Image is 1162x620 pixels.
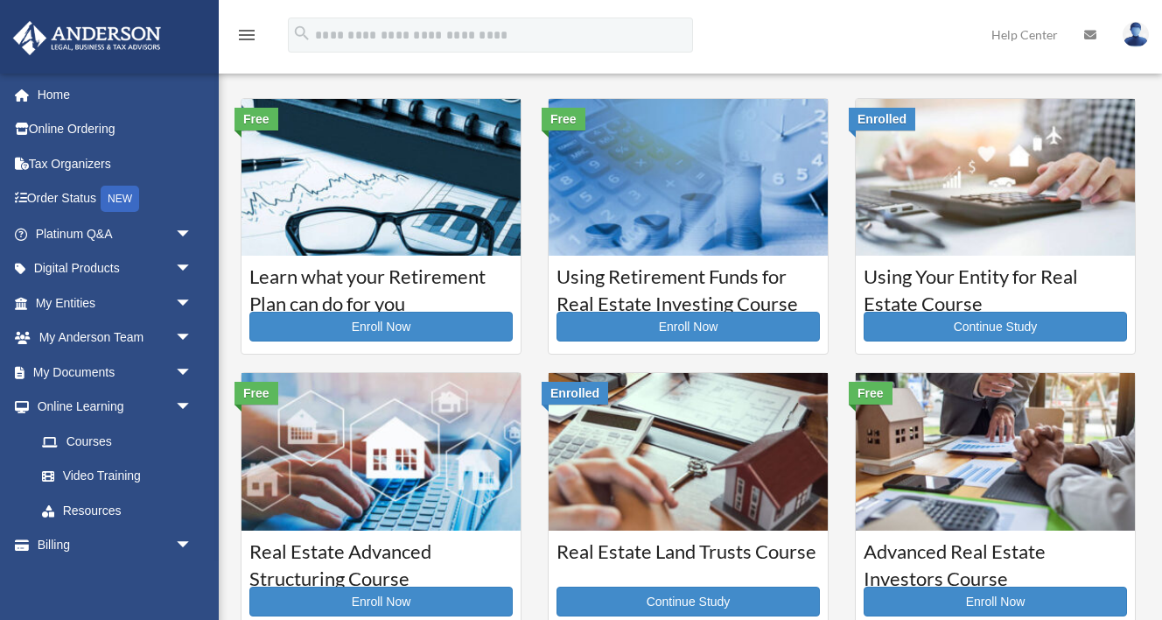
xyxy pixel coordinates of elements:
[12,355,219,390] a: My Documentsarrow_drop_down
[175,216,210,252] span: arrow_drop_down
[24,493,219,528] a: Resources
[292,24,311,43] i: search
[556,264,820,307] h3: Using Retirement Funds for Real Estate Investing Course
[8,21,166,55] img: Anderson Advisors Platinum Portal
[12,321,219,356] a: My Anderson Teamarrow_drop_down
[12,216,219,251] a: Platinum Q&Aarrow_drop_down
[12,112,219,147] a: Online Ordering
[175,528,210,564] span: arrow_drop_down
[236,25,257,46] i: menu
[249,539,513,582] h3: Real Estate Advanced Structuring Course
[175,321,210,356] span: arrow_drop_down
[236,31,257,46] a: menu
[864,587,1127,616] a: Enroll Now
[249,312,513,342] a: Enroll Now
[249,587,513,616] a: Enroll Now
[175,390,210,426] span: arrow_drop_down
[849,108,915,130] div: Enrolled
[24,424,210,459] a: Courses
[1123,22,1149,47] img: User Pic
[175,285,210,321] span: arrow_drop_down
[175,355,210,391] span: arrow_drop_down
[12,528,219,563] a: Billingarrow_drop_down
[12,181,219,217] a: Order StatusNEW
[556,587,820,616] a: Continue Study
[542,108,585,130] div: Free
[175,251,210,287] span: arrow_drop_down
[12,390,219,425] a: Online Learningarrow_drop_down
[12,251,219,286] a: Digital Productsarrow_drop_down
[24,459,219,494] a: Video Training
[556,539,820,582] h3: Real Estate Land Trusts Course
[249,264,513,307] h3: Learn what your Retirement Plan can do for you
[556,312,820,342] a: Enroll Now
[864,312,1127,342] a: Continue Study
[864,264,1127,307] h3: Using Your Entity for Real Estate Course
[12,146,219,181] a: Tax Organizers
[234,108,278,130] div: Free
[101,186,139,212] div: NEW
[542,382,608,405] div: Enrolled
[864,539,1127,582] h3: Advanced Real Estate Investors Course
[12,77,219,112] a: Home
[849,382,892,405] div: Free
[234,382,278,405] div: Free
[12,285,219,321] a: My Entitiesarrow_drop_down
